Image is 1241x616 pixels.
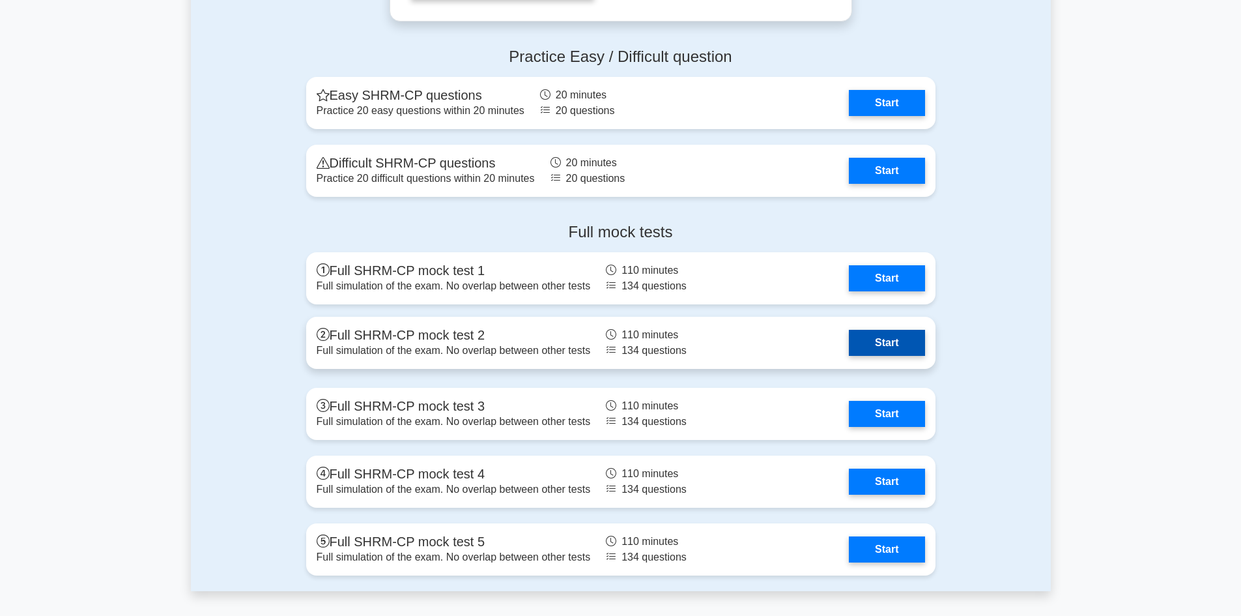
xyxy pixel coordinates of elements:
a: Start [849,401,924,427]
a: Start [849,469,924,495]
h4: Practice Easy / Difficult question [306,48,935,66]
a: Start [849,90,924,116]
a: Start [849,536,924,563]
a: Start [849,158,924,184]
a: Start [849,330,924,356]
a: Start [849,265,924,291]
h4: Full mock tests [306,223,935,242]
